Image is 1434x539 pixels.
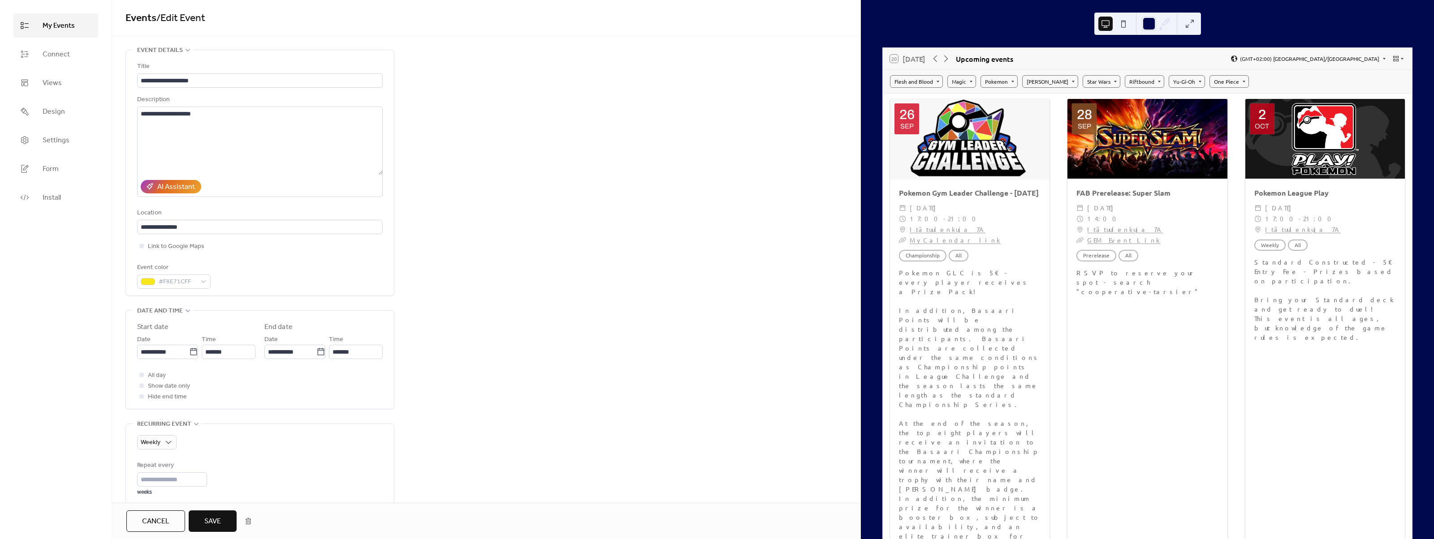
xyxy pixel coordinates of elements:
[1245,257,1405,342] div: Standard Constructed - 5€ Entry Fee - Prizes based on participation. Bring your Standard deck and...
[899,235,906,246] div: ​
[137,45,183,56] span: Event details
[1067,268,1227,296] div: RSVP to reserve your spot - search "cooperative-tarsier"
[43,164,59,175] span: Form
[137,460,205,471] div: Repeat every
[1076,214,1084,224] div: ​
[264,322,293,333] div: End date
[1077,108,1092,121] div: 28
[264,334,278,345] span: Date
[910,203,941,214] span: [DATE]
[43,49,70,60] span: Connect
[141,180,201,193] button: AI Assistant
[126,510,185,532] button: Cancel
[1245,188,1405,198] div: Pokemon League Play
[137,262,209,273] div: Event color
[148,370,166,381] span: All day
[910,236,1001,244] a: MyCalendar link
[1299,214,1303,224] span: -
[1258,108,1266,121] div: 2
[1254,224,1261,235] div: ​
[43,21,75,31] span: My Events
[1265,203,1296,214] span: [DATE]
[137,322,168,333] div: Start date
[900,123,914,130] div: Sep
[43,107,65,117] span: Design
[13,42,98,66] a: Connect
[1265,214,1299,224] span: 17:00
[43,135,69,146] span: Settings
[156,9,205,28] span: / Edit Event
[899,224,906,235] div: ​
[329,334,343,345] span: Time
[157,182,195,192] div: AI Assistant
[189,510,237,532] button: Save
[948,214,981,224] span: 21:00
[204,516,221,527] span: Save
[1255,123,1269,130] div: Oct
[1240,56,1379,61] span: (GMT+02:00) [GEOGRAPHIC_DATA]/[GEOGRAPHIC_DATA]
[137,306,183,317] span: Date and time
[137,488,207,496] div: weeks
[1265,224,1341,235] a: Itätuulenkuja 7A
[1087,224,1163,235] a: Itätuulenkuja 7A
[1076,235,1084,246] div: ​
[1087,214,1122,224] span: 14:00
[1076,203,1084,214] div: ​
[137,419,191,430] span: Recurring event
[148,381,190,392] span: Show date only
[956,53,1013,64] div: Upcoming events
[43,78,62,89] span: Views
[137,334,151,345] span: Date
[943,214,948,224] span: -
[1078,123,1091,130] div: Sep
[1303,214,1337,224] span: 21:00
[13,71,98,95] a: Views
[910,224,985,235] a: Itätuulenkuja 7A
[159,277,196,287] span: #F8E71CFF
[202,334,216,345] span: Time
[1076,224,1084,235] div: ​
[899,108,915,121] div: 26
[899,203,906,214] div: ​
[13,99,98,124] a: Design
[137,61,381,72] div: Title
[1076,188,1171,197] a: FAB Prerelease: Super Slam
[1087,236,1160,244] a: GEM Event Link
[1087,203,1118,214] span: [DATE]
[125,9,156,28] a: Events
[43,192,61,203] span: Install
[142,516,169,527] span: Cancel
[910,214,943,224] span: 17:00
[148,241,204,252] span: Link to Google Maps
[899,214,906,224] div: ​
[13,157,98,181] a: Form
[899,188,1039,197] a: Pokemon Gym Leader Challenge - [DATE]
[148,392,187,402] span: Hide end time
[1254,203,1261,214] div: ​
[13,128,98,152] a: Settings
[137,208,381,218] div: Location
[1254,214,1261,224] div: ​
[137,94,381,105] div: Description
[13,185,98,210] a: Install
[13,13,98,38] a: My Events
[141,436,160,449] span: Weekly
